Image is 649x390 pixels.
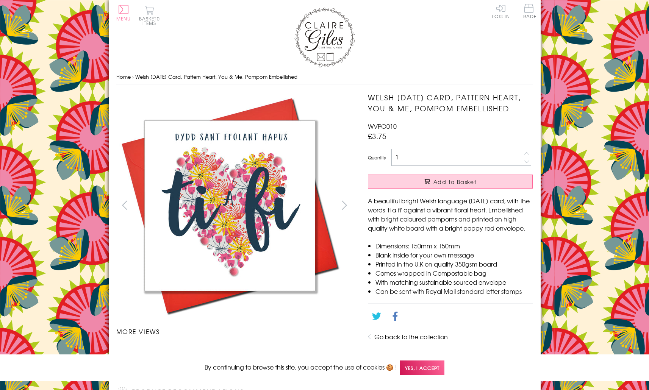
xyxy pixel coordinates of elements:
[142,15,160,27] span: 0 items
[374,332,448,341] a: Go back to the collection
[116,327,353,336] h3: More views
[116,73,131,80] a: Home
[145,353,146,353] img: Welsh Valentine's Day Card, Pattern Heart, You & Me, Pompom Embellished
[205,353,205,353] img: Welsh Valentine's Day Card, Pattern Heart, You & Me, Pompom Embellished
[492,4,510,19] a: Log In
[116,343,175,360] li: Carousel Page 1 (Current Slide)
[521,4,537,20] a: Trade
[375,241,533,250] li: Dimensions: 150mm x 150mm
[521,4,537,19] span: Trade
[368,196,533,232] p: A beautiful bright Welsh language [DATE] card, with the words 'ti a fi' against a vibrant floral ...
[116,343,353,360] ul: Carousel Pagination
[375,278,533,287] li: With matching sustainable sourced envelope
[368,154,386,161] label: Quantity
[116,15,131,22] span: Menu
[294,343,353,360] li: Carousel Page 4
[116,69,533,85] nav: breadcrumbs
[368,131,386,141] span: £3.75
[139,6,160,25] button: Basket0 items
[433,178,477,186] span: Add to Basket
[375,268,533,278] li: Comes wrapped in Compostable bag
[294,8,355,67] img: Claire Giles Greetings Cards
[336,197,353,214] button: next
[175,343,235,360] li: Carousel Page 2
[235,343,294,360] li: Carousel Page 3
[116,5,131,21] button: Menu
[375,250,533,259] li: Blank inside for your own message
[375,287,533,296] li: Can be sent with Royal Mail standard letter stamps
[368,122,397,131] span: WVPO010
[353,92,580,308] img: Welsh Valentine's Day Card, Pattern Heart, You & Me, Pompom Embellished
[116,197,133,214] button: prev
[368,92,533,114] h1: Welsh [DATE] Card, Pattern Heart, You & Me, Pompom Embellished
[368,175,533,189] button: Add to Basket
[132,73,134,80] span: ›
[135,73,297,80] span: Welsh [DATE] Card, Pattern Heart, You & Me, Pompom Embellished
[375,259,533,268] li: Printed in the U.K on quality 350gsm board
[400,360,444,375] span: Yes, I accept
[116,92,343,319] img: Welsh Valentine's Day Card, Pattern Heart, You & Me, Pompom Embellished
